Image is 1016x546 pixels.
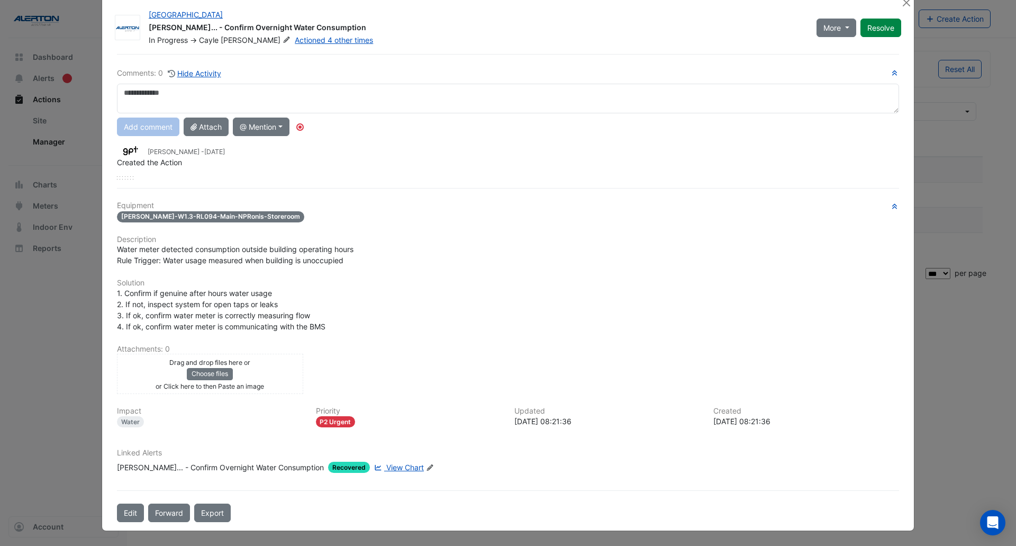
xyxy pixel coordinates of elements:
[169,359,250,366] small: Drag and drop files here or
[204,148,225,156] span: 2025-07-30 08:21:36
[860,19,901,37] button: Resolve
[295,35,373,44] a: Actioned 4 other times
[117,235,899,244] h6: Description
[328,462,370,473] span: Recovered
[117,289,325,331] span: 1. Confirm if genuine after hours water usage 2. If not, inspect system for open taps or leaks 3....
[233,118,289,136] button: @ Mention
[167,67,222,79] button: Hide Activity
[149,35,188,44] span: In Progress
[117,145,143,157] img: GPT Retail
[117,504,144,522] button: Edit
[149,10,223,19] a: [GEOGRAPHIC_DATA]
[386,463,424,472] span: View Chart
[117,201,899,210] h6: Equipment
[713,407,900,416] h6: Created
[194,504,231,522] a: Export
[817,19,856,37] button: More
[117,449,899,458] h6: Linked Alerts
[980,510,1005,535] div: Open Intercom Messenger
[426,464,434,472] fa-icon: Edit Linked Alerts
[316,407,502,416] h6: Priority
[514,407,701,416] h6: Updated
[117,158,182,167] span: Created the Action
[295,122,305,132] div: Tooltip anchor
[187,368,233,380] button: Choose files
[148,147,225,157] small: [PERSON_NAME] -
[199,35,219,44] span: Cayle
[117,245,353,265] span: Water meter detected consumption outside building operating hours Rule Trigger: Water usage measu...
[316,416,356,427] div: P2 Urgent
[115,23,140,33] img: Alerton
[190,35,197,44] span: ->
[117,67,222,79] div: Comments: 0
[514,416,701,427] div: [DATE] 08:21:36
[117,211,304,222] span: [PERSON_NAME]-W1.3-RL094-Main-NPRonis-Storeroom
[713,416,900,427] div: [DATE] 08:21:36
[117,462,324,473] div: [PERSON_NAME]... - Confirm Overnight Water Consumption
[823,22,841,33] span: More
[117,407,303,416] h6: Impact
[156,382,264,390] small: or Click here to then Paste an image
[117,416,144,427] div: Water
[148,504,190,522] button: Forward
[221,35,293,46] span: [PERSON_NAME]
[149,22,804,35] div: [PERSON_NAME]... - Confirm Overnight Water Consumption
[184,118,229,136] button: Attach
[117,279,899,288] h6: Solution
[117,345,899,354] h6: Attachments: 0
[372,462,424,473] a: View Chart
